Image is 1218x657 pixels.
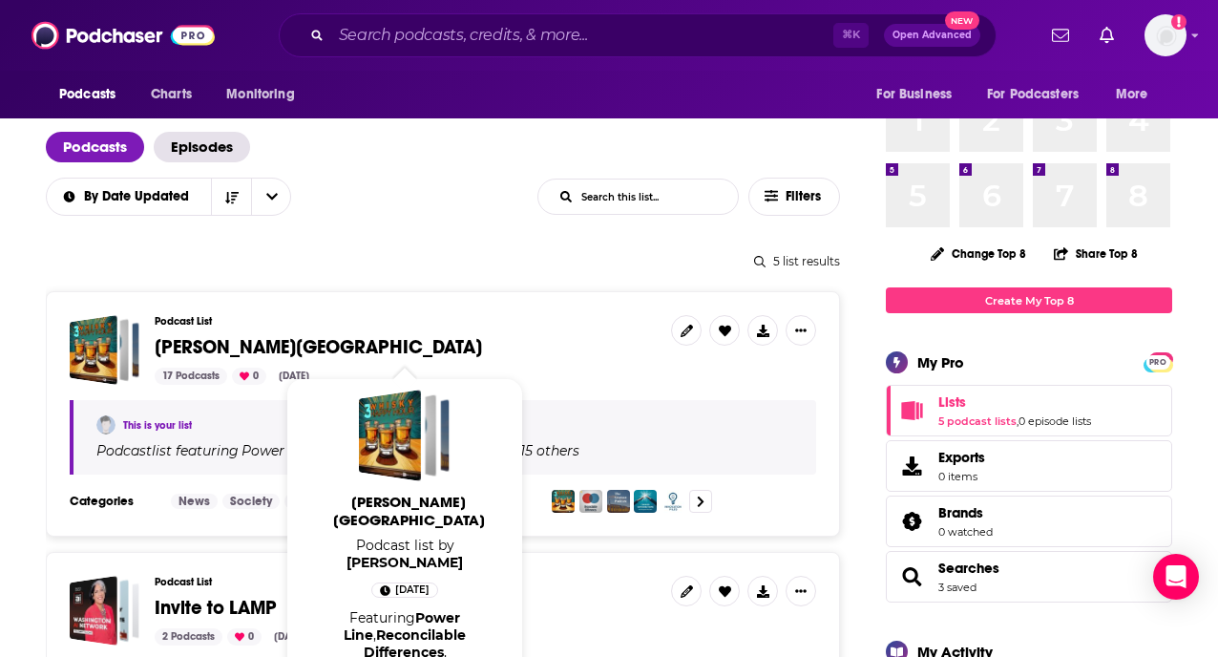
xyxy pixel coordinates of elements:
[876,81,952,108] span: For Business
[222,494,280,509] a: Society
[634,490,657,513] img: Charged Conversations w/ Brigham McCown
[938,581,976,594] a: 3 saved
[661,490,684,513] img: Innovation Files: Where Tech Meets Public Policy
[1017,414,1018,428] span: ,
[154,132,250,162] a: Episodes
[96,415,115,434] img: Kiley Campbell
[241,443,316,458] h4: Power Line
[892,563,931,590] a: Searches
[70,494,156,509] h3: Categories
[892,397,931,424] a: Lists
[232,368,266,385] div: 0
[346,554,463,571] a: Kiley Campbell
[96,442,793,459] div: Podcast list featuring
[46,178,291,216] h2: Choose List sort
[302,493,515,537] a: [PERSON_NAME][GEOGRAPHIC_DATA]
[938,449,985,466] span: Exports
[491,442,579,459] p: and 15 others
[279,13,997,57] div: Search podcasts, credits, & more...
[155,576,656,588] h3: Podcast List
[938,393,966,411] span: Lists
[155,335,482,359] span: [PERSON_NAME][GEOGRAPHIC_DATA]
[886,496,1172,547] span: Brands
[371,583,438,598] a: 23 days ago
[1144,14,1186,56] span: Logged in as kileycampbell
[271,368,317,385] div: [DATE]
[251,179,291,215] button: open menu
[84,190,196,203] span: By Date Updated
[395,581,430,600] span: [DATE]
[886,385,1172,436] span: Lists
[155,315,656,328] h3: Podcast List
[786,576,816,606] button: Show More Button
[227,628,262,646] div: 0
[938,470,985,483] span: 0 items
[155,598,277,619] a: Invite to LAMP
[1044,19,1077,52] a: Show notifications dropdown
[579,490,602,513] img: Reconcilable Differences
[987,81,1079,108] span: For Podcasters
[138,76,203,113] a: Charts
[833,23,869,48] span: ⌘ K
[919,242,1038,265] button: Change Top 8
[359,390,451,481] a: Rainey Center
[1171,14,1186,30] svg: Add a profile image
[1116,81,1148,108] span: More
[863,76,976,113] button: open menu
[938,414,1017,428] a: 5 podcast lists
[373,626,376,644] span: ,
[298,537,512,571] span: Podcast list by
[155,628,222,646] div: 2 Podcasts
[155,596,277,620] span: Invite to LAMP
[892,31,972,40] span: Open Advanced
[1144,14,1186,56] button: Show profile menu
[938,504,993,521] a: Brands
[975,76,1106,113] button: open menu
[211,179,251,215] button: Sort Direction
[1144,14,1186,56] img: User Profile
[884,24,980,47] button: Open AdvancedNew
[59,81,115,108] span: Podcasts
[1102,76,1172,113] button: open menu
[46,132,144,162] a: Podcasts
[1146,354,1169,369] a: PRO
[945,11,979,30] span: New
[226,81,294,108] span: Monitoring
[938,393,1091,411] a: Lists
[155,337,482,358] a: [PERSON_NAME][GEOGRAPHIC_DATA]
[917,353,964,371] div: My Pro
[70,315,139,385] a: Rainey Center
[886,287,1172,313] a: Create My Top 8
[892,453,931,479] span: Exports
[938,504,983,521] span: Brands
[1153,554,1199,600] div: Open Intercom Messenger
[46,190,212,203] button: open menu
[886,440,1172,492] a: Exports
[886,551,1172,603] span: Searches
[786,190,824,203] span: Filters
[552,490,575,513] img: Power Line
[123,419,192,432] a: This is your list
[892,508,931,535] a: Brands
[302,493,515,529] span: [PERSON_NAME][GEOGRAPHIC_DATA]
[239,443,316,458] a: Power Line
[786,315,816,346] button: Show More Button
[151,81,192,108] span: Charts
[748,178,840,216] button: Filters
[1092,19,1122,52] a: Show notifications dropdown
[70,576,139,646] a: Invite to LAMP
[31,17,215,53] img: Podchaser - Follow, Share and Rate Podcasts
[607,490,630,513] img: Grattan Institute
[1018,414,1091,428] a: 0 episode lists
[284,494,369,509] a: Government
[213,76,319,113] button: open menu
[1146,355,1169,370] span: PRO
